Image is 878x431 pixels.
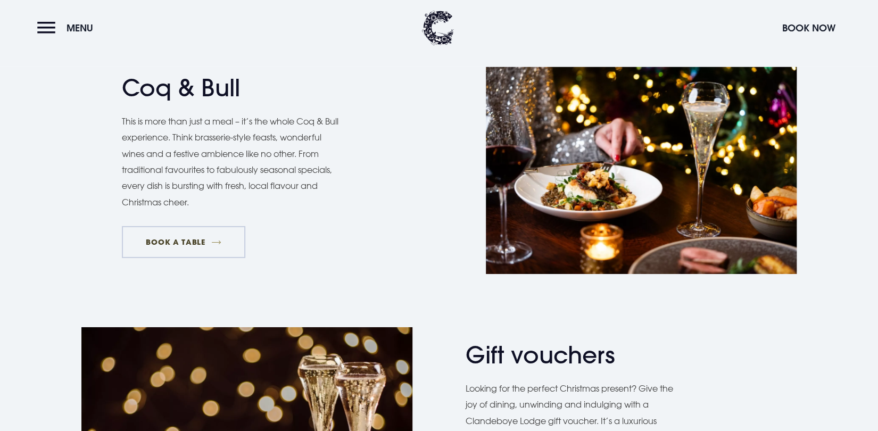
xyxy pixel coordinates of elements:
[422,11,454,45] img: Clandeboye Lodge
[777,16,841,39] button: Book Now
[122,113,340,210] p: This is more than just a meal – it’s the whole Coq & Bull experience. Think brasserie-style feast...
[486,67,797,274] img: Christmas-Coq-Bull-Dish.jpg
[122,74,329,102] h2: Coq & Bull
[67,22,93,34] span: Menu
[37,16,98,39] button: Menu
[122,226,245,258] a: BOOK A TABLE
[466,341,673,369] h2: Gift vouchers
